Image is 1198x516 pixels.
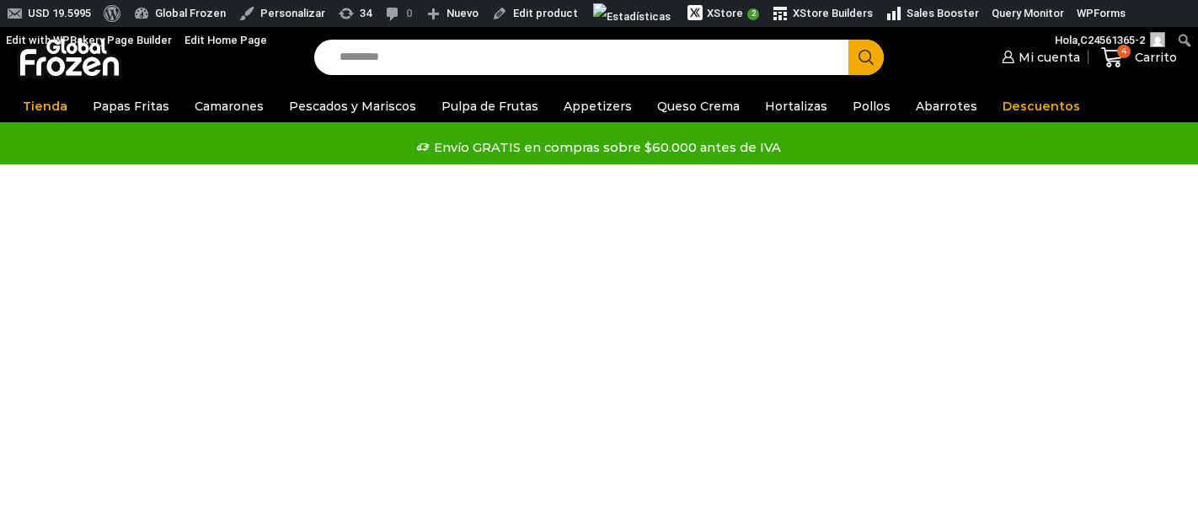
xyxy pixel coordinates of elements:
span: Mi cuenta [1014,49,1080,66]
a: Descuentos [994,90,1088,122]
a: Mi cuenta [997,40,1080,74]
span: Sales Booster [907,7,979,19]
a: Pollos [844,90,899,122]
img: xstore [687,5,703,20]
a: Pescados y Mariscos [281,90,425,122]
a: Abarrotes [907,90,986,122]
a: Pulpa de Frutas [433,90,547,122]
a: Appetizers [555,90,640,122]
a: Hola, [1049,27,1172,54]
a: Tienda [14,90,76,122]
span: Carrito [1131,49,1177,66]
a: Hortalizas [757,90,836,122]
img: Visitas de 48 horas. Haz clic para ver más estadísticas del sitio. [593,3,671,30]
a: Camarones [186,90,272,122]
span: XStore [707,7,743,19]
a: Queso Crema [649,90,748,122]
span: C24561365-2 [1080,34,1145,46]
a: 4 Carrito [1097,38,1181,78]
a: Papas Fritas [84,90,178,122]
a: Edit Home Page [179,27,274,54]
div: Ver detalles de la exploración de seguridad [1032,27,1049,54]
button: Search button [848,40,884,75]
span: 2 [747,8,759,20]
span: XStore Builders [793,7,873,19]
